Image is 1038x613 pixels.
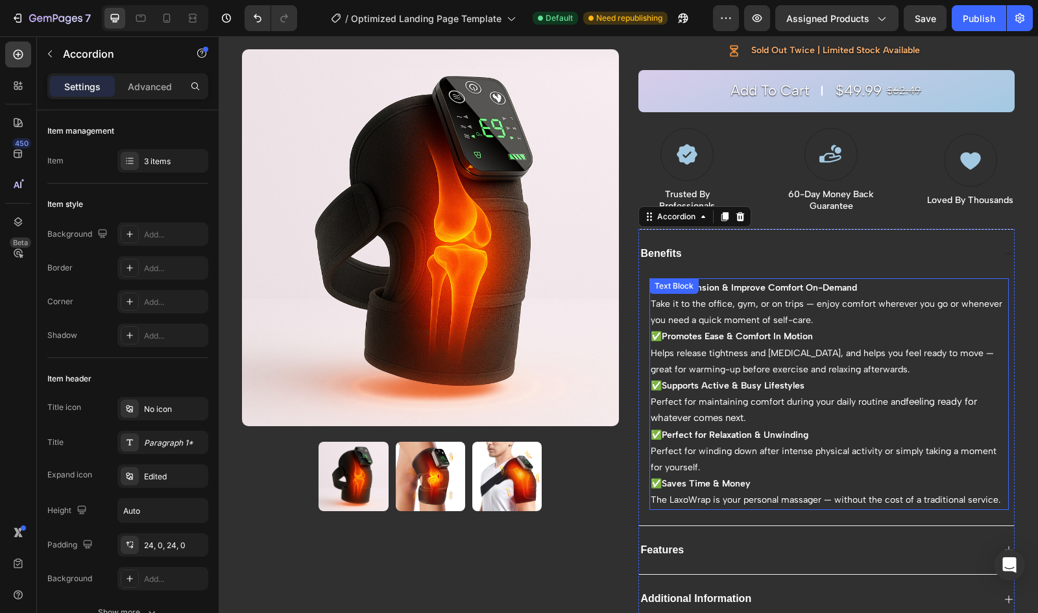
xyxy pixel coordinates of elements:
[904,5,947,31] button: Save
[47,573,92,584] div: Background
[144,471,205,483] div: Edited
[10,237,31,248] div: Beta
[546,12,573,24] span: Default
[422,508,466,519] span: Features
[47,262,73,274] div: Border
[47,502,90,520] div: Height
[786,12,869,25] span: Assigned Products
[47,296,73,307] div: Corner
[47,373,91,385] div: Item header
[47,402,81,413] div: Title icon
[667,44,704,66] div: $62.49
[432,341,790,391] p: ✅ Perfect for maintaining comfort during your daily routine and
[432,246,638,257] strong: ✅ Ease Tension & Improve Comfort On-Demand
[47,330,77,341] div: Shadow
[47,437,64,448] div: Title
[144,156,205,167] div: 3 items
[118,499,208,522] input: Auto
[443,344,586,355] strong: Supports Active & Busy Lifestyles
[47,155,64,167] div: Item
[351,12,501,25] span: Optimized Landing Page Template
[952,5,1006,31] button: Publish
[144,540,205,551] div: 24, 0, 24, 0
[432,309,790,341] p: Helps release tightness and [MEDICAL_DATA], and helps you feel ready to move — great for warming-...
[64,80,101,93] p: Settings
[596,12,662,24] span: Need republishing
[421,152,517,176] p: Trusted By Professionals
[47,226,110,243] div: Background
[432,391,790,440] p: ✅ Perfect for winding down after intense physical activity or simply taking a moment for yourself.
[708,158,795,170] p: Loved By Thousands
[775,5,899,31] button: Assigned Products
[564,152,660,176] p: 60-Day Money Back Guarantee
[616,44,664,66] div: $49.99
[432,292,790,308] p: ✅
[47,125,114,137] div: Item management
[144,296,205,308] div: Add...
[994,549,1025,581] div: Open Intercom Messenger
[443,393,590,404] strong: Perfect for Relaxation & Unwinding
[47,198,83,210] div: Item style
[915,13,936,24] span: Save
[144,263,205,274] div: Add...
[144,330,205,342] div: Add...
[128,80,172,93] p: Advanced
[443,294,594,306] strong: Promotes Ease & Comfort In Motion
[436,174,479,186] div: Accordion
[63,46,173,62] p: Accordion
[512,45,591,64] div: Add to cart
[219,36,1038,613] iframe: Design area
[47,469,92,481] div: Expand icon
[144,437,205,449] div: Paragraph 1*
[432,439,790,472] p: ✅ The LaxoWrap is your personal massager — without the cost of a traditional service.
[443,442,532,453] strong: Saves Time & Money
[432,359,758,387] span: feeling ready for whatever comes next.
[345,12,348,25] span: /
[47,536,95,554] div: Padding
[144,403,205,415] div: No icon
[144,573,205,585] div: Add...
[433,244,477,256] div: Text Block
[12,138,31,149] div: 450
[85,10,91,26] p: 7
[432,243,790,293] p: Take it to the office, gym, or on trips — enjoy comfort wherever you go or whenever you need a qu...
[422,557,533,568] span: Additional Information
[245,5,297,31] div: Undo/Redo
[5,5,97,31] button: 7
[422,211,463,222] span: Benefits
[144,229,205,241] div: Add...
[963,12,995,25] div: Publish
